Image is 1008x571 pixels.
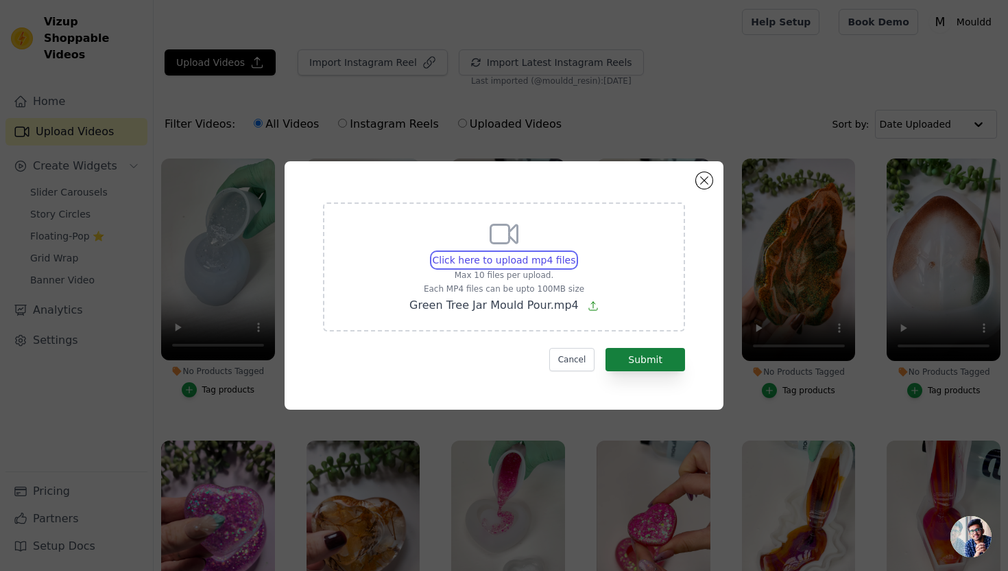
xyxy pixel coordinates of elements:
button: Cancel [549,348,595,371]
p: Max 10 files per upload. [409,270,599,281]
span: Green Tree Jar Mould Pour.mp4 [409,299,579,312]
button: Submit [605,348,685,371]
span: Click here to upload mp4 files [433,255,576,266]
p: Each MP4 files can be upto 100MB size [409,283,599,294]
div: Open chat [950,516,992,557]
button: Close modal [696,172,712,189]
